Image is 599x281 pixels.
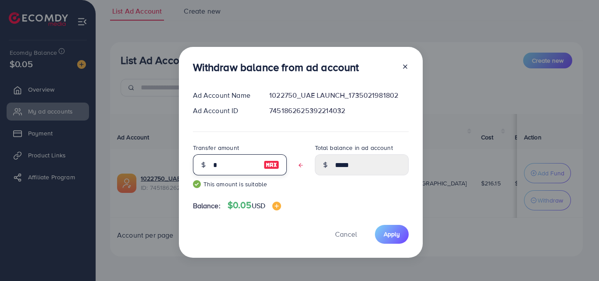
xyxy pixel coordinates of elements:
img: image [264,160,279,170]
div: 1022750_UAE LAUNCH_1735021981802 [262,90,415,100]
label: Transfer amount [193,143,239,152]
img: guide [193,180,201,188]
img: image [272,202,281,210]
div: 7451862625392214032 [262,106,415,116]
span: Cancel [335,229,357,239]
small: This amount is suitable [193,180,287,189]
button: Cancel [324,225,368,244]
iframe: Chat [562,242,592,274]
h3: Withdraw balance from ad account [193,61,359,74]
h4: $0.05 [228,200,281,211]
span: USD [252,201,265,210]
label: Total balance in ad account [315,143,393,152]
span: Apply [384,230,400,238]
div: Ad Account ID [186,106,263,116]
button: Apply [375,225,409,244]
div: Ad Account Name [186,90,263,100]
span: Balance: [193,201,221,211]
